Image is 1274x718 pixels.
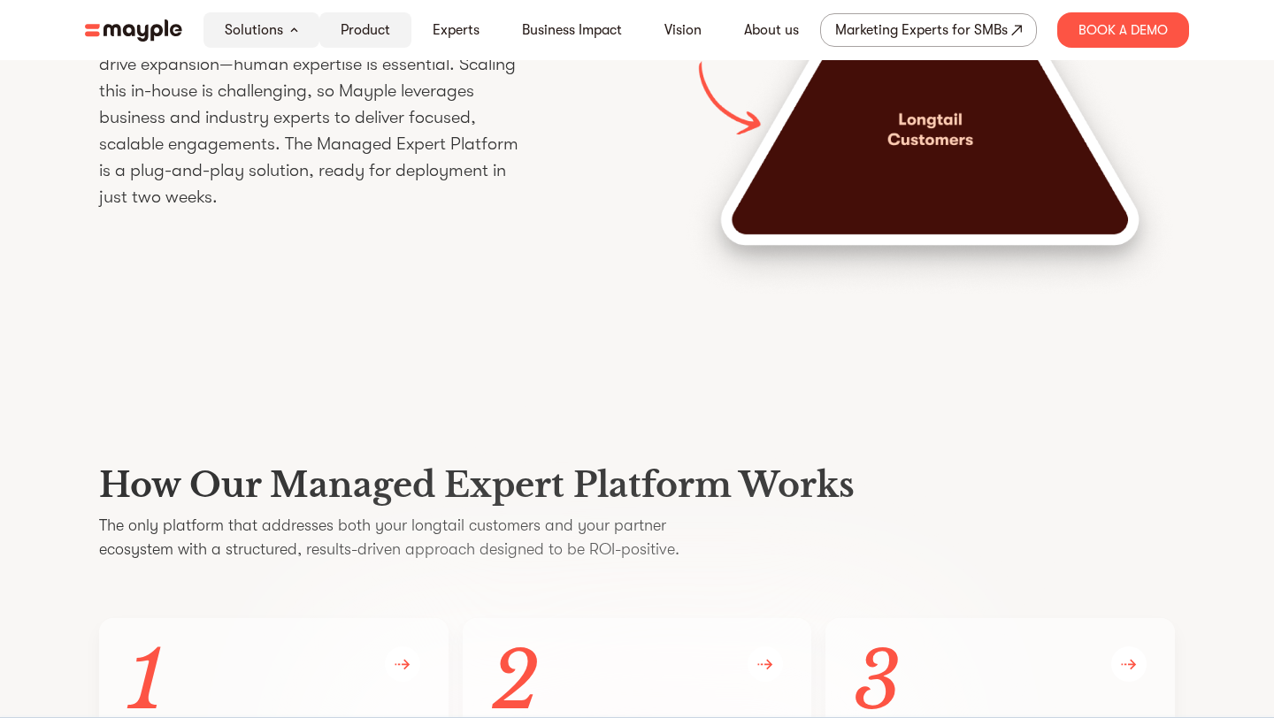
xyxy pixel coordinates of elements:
[188,103,203,117] img: tab_keywords_by_traffic_grey.svg
[28,28,42,42] img: logo_orange.svg
[664,19,702,41] a: Vision
[1057,12,1189,48] div: Book A Demo
[85,19,182,42] img: mayple-logo
[127,646,420,717] p: 1
[522,19,622,41] a: Business Impact
[820,13,1037,47] a: Marketing Experts for SMBs
[99,463,1175,507] h1: How Our Managed Expert Platform Works
[28,46,42,60] img: website_grey.svg
[491,646,784,717] p: 2
[433,19,480,41] a: Experts
[208,104,281,116] div: Palabras clave
[835,18,1008,42] div: Marketing Experts for SMBs
[290,27,298,33] img: arrow-down
[341,19,390,41] a: Product
[854,646,1147,717] p: 3
[744,19,799,41] a: About us
[73,103,88,117] img: tab_domain_overview_orange.svg
[225,19,283,41] a: Solutions
[46,46,198,60] div: Dominio: [DOMAIN_NAME]
[99,514,1175,561] p: The only platform that addresses both your longtail customers and your partner ecosystem with a s...
[93,104,135,116] div: Dominio
[50,28,87,42] div: v 4.0.25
